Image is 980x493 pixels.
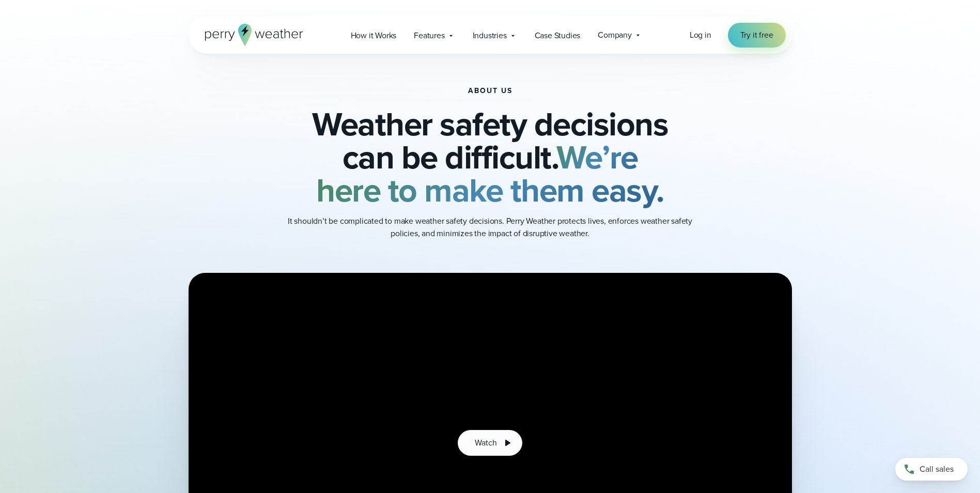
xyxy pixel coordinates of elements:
[895,458,968,481] a: Call sales
[458,430,522,456] button: Watch
[342,25,406,46] a: How it Works
[468,87,512,95] h1: About Us
[690,29,711,41] a: Log in
[740,29,773,41] span: Try it free
[414,29,444,42] span: Features
[240,107,740,207] h2: Weather safety decisions can be difficult.
[598,29,632,41] span: Company
[284,215,697,240] p: It shouldn’t be complicated to make weather safety decisions. Perry Weather protects lives, enfor...
[316,133,664,214] strong: We’re here to make them easy.
[728,23,786,48] a: Try it free
[473,29,507,42] span: Industries
[351,29,397,42] span: How it Works
[920,463,954,475] span: Call sales
[535,29,581,42] span: Case Studies
[526,25,589,46] a: Case Studies
[475,437,496,449] span: Watch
